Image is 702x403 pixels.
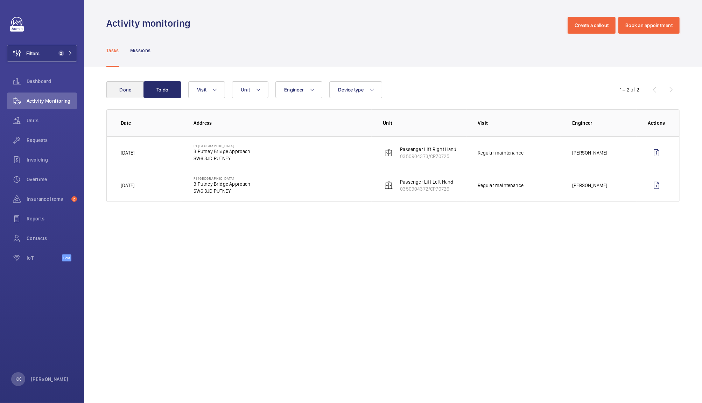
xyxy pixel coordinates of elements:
[15,376,21,383] p: KK
[27,176,77,183] span: Overtime
[27,137,77,144] span: Requests
[7,45,77,62] button: Filters2
[241,87,250,93] span: Unit
[618,17,680,34] button: Book an appointment
[121,182,134,189] p: [DATE]
[31,376,69,383] p: [PERSON_NAME]
[27,97,77,104] span: Activity Monitoring
[400,146,457,153] p: Passenger Lift Right Hand
[400,178,453,185] p: Passenger Lift Left Hand
[572,182,607,189] p: [PERSON_NAME]
[648,119,665,127] p: Actions
[27,215,77,222] span: Reports
[620,86,639,93] div: 1 – 2 of 2
[400,153,457,160] p: 0350904373/CP70725
[385,149,393,157] img: elevator.svg
[27,254,62,261] span: IoT
[27,78,77,85] span: Dashboard
[106,81,144,98] button: Done
[106,17,195,30] h1: Activity monitoring
[329,81,382,98] button: Device type
[275,81,322,98] button: Engineer
[572,149,607,156] p: [PERSON_NAME]
[478,119,561,127] p: Visit
[194,144,250,148] p: PI [GEOGRAPHIC_DATA]
[232,81,268,98] button: Unit
[71,196,77,202] span: 2
[27,117,77,124] span: Units
[106,47,119,54] p: Tasks
[568,17,616,34] button: Create a callout
[194,148,250,155] p: 3 Putney Bridge Approach
[188,81,225,98] button: Visit
[478,149,524,156] p: Regular maintenance
[27,235,77,242] span: Contacts
[194,176,250,180] p: PI [GEOGRAPHIC_DATA]
[385,181,393,190] img: elevator.svg
[130,47,151,54] p: Missions
[143,81,181,98] button: To do
[194,155,250,162] p: SW6 3JD PUTNEY
[284,87,304,93] span: Engineer
[62,254,71,261] span: Beta
[121,149,134,156] p: [DATE]
[27,156,77,163] span: Invoicing
[194,180,250,187] p: 3 Putney Bridge Approach
[338,87,364,93] span: Device type
[194,187,250,194] p: SW6 3JD PUTNEY
[58,50,64,56] span: 2
[478,182,524,189] p: Regular maintenance
[400,185,453,192] p: 0350904372/CP70726
[194,119,372,127] p: Address
[197,87,206,93] span: Visit
[26,50,40,57] span: Filters
[121,119,182,127] p: Date
[572,119,637,127] p: Engineer
[383,119,466,127] p: Unit
[27,196,69,203] span: Insurance items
